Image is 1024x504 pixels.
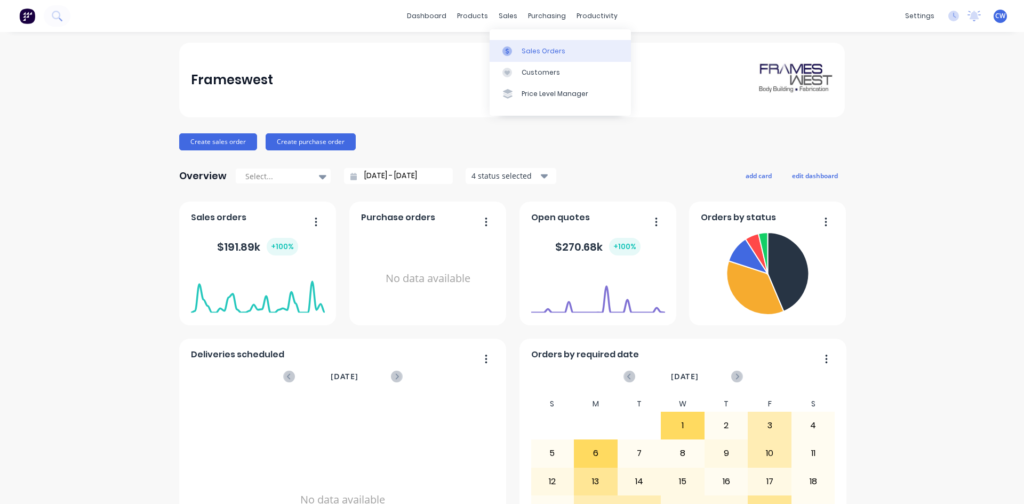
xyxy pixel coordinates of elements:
[331,371,358,382] span: [DATE]
[523,8,571,24] div: purchasing
[705,396,748,412] div: T
[466,168,556,184] button: 4 status selected
[191,211,246,224] span: Sales orders
[452,8,493,24] div: products
[267,238,298,255] div: + 100 %
[522,46,565,56] div: Sales Orders
[792,412,835,439] div: 4
[785,169,845,182] button: edit dashboard
[661,440,704,467] div: 8
[522,68,560,77] div: Customers
[705,440,748,467] div: 9
[217,238,298,255] div: $ 191.89k
[661,412,704,439] div: 1
[402,8,452,24] a: dashboard
[571,8,623,24] div: productivity
[748,440,791,467] div: 10
[531,211,590,224] span: Open quotes
[995,11,1005,21] span: CW
[618,468,661,495] div: 14
[531,348,639,361] span: Orders by required date
[791,396,835,412] div: S
[555,238,641,255] div: $ 270.68k
[531,440,574,467] div: 5
[493,8,523,24] div: sales
[900,8,940,24] div: settings
[618,396,661,412] div: T
[661,396,705,412] div: W
[522,89,588,99] div: Price Level Manager
[748,412,791,439] div: 3
[671,371,699,382] span: [DATE]
[471,170,539,181] div: 4 status selected
[531,468,574,495] div: 12
[701,211,776,224] span: Orders by status
[490,40,631,61] a: Sales Orders
[661,468,704,495] div: 15
[705,412,748,439] div: 2
[19,8,35,24] img: Factory
[531,396,574,412] div: S
[191,69,273,91] div: Frameswest
[361,228,495,329] div: No data available
[574,396,618,412] div: M
[792,468,835,495] div: 18
[266,133,356,150] button: Create purchase order
[361,211,435,224] span: Purchase orders
[748,468,791,495] div: 17
[179,133,257,150] button: Create sales order
[705,468,748,495] div: 16
[490,62,631,83] a: Customers
[792,440,835,467] div: 11
[739,169,779,182] button: add card
[609,238,641,255] div: + 100 %
[574,468,617,495] div: 13
[179,165,227,187] div: Overview
[748,396,791,412] div: F
[618,440,661,467] div: 7
[490,83,631,105] a: Price Level Manager
[758,61,833,99] img: Frameswest
[574,440,617,467] div: 6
